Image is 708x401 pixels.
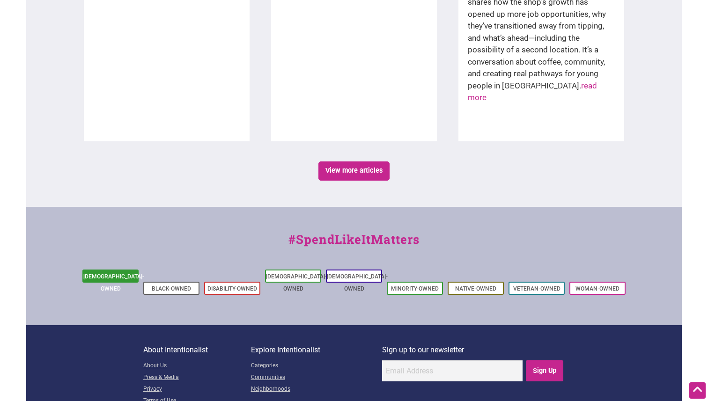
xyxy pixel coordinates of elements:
[251,344,382,356] p: Explore Intentionalist
[327,273,388,292] a: [DEMOGRAPHIC_DATA]-Owned
[689,382,706,399] div: Scroll Back to Top
[251,384,382,395] a: Neighborhoods
[83,273,144,292] a: [DEMOGRAPHIC_DATA]-Owned
[143,384,251,395] a: Privacy
[382,360,523,381] input: Email Address
[266,273,327,292] a: [DEMOGRAPHIC_DATA]-Owned
[575,285,619,292] a: Woman-Owned
[526,360,564,381] input: Sign Up
[513,285,560,292] a: Veteran-Owned
[251,372,382,384] a: Communities
[251,360,382,372] a: Categories
[26,230,682,258] div: #SpendLikeItMatters
[382,344,565,356] p: Sign up to our newsletter
[143,344,251,356] p: About Intentionalist
[152,285,191,292] a: Black-Owned
[455,285,496,292] a: Native-Owned
[207,285,257,292] a: Disability-Owned
[143,372,251,384] a: Press & Media
[143,360,251,372] a: About Us
[391,285,439,292] a: Minority-Owned
[318,161,390,181] a: View more articles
